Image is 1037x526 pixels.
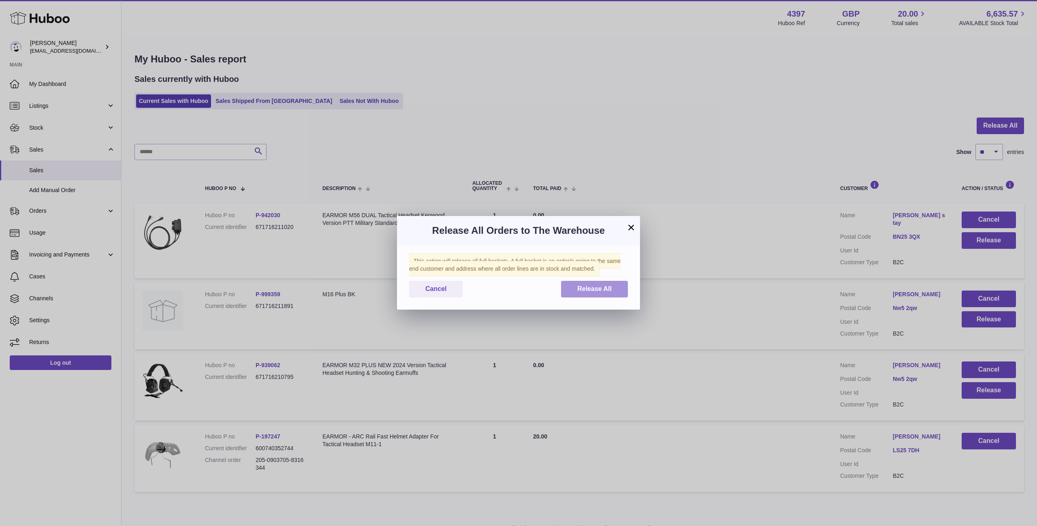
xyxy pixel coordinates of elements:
button: Release All [561,281,628,297]
button: × [626,222,636,232]
span: This action will release all full baskets. A full basket is an order/s going to the same end cust... [409,253,621,276]
h3: Release All Orders to The Warehouse [409,224,628,237]
button: Cancel [409,281,463,297]
span: Cancel [425,285,446,292]
span: Release All [577,285,612,292]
